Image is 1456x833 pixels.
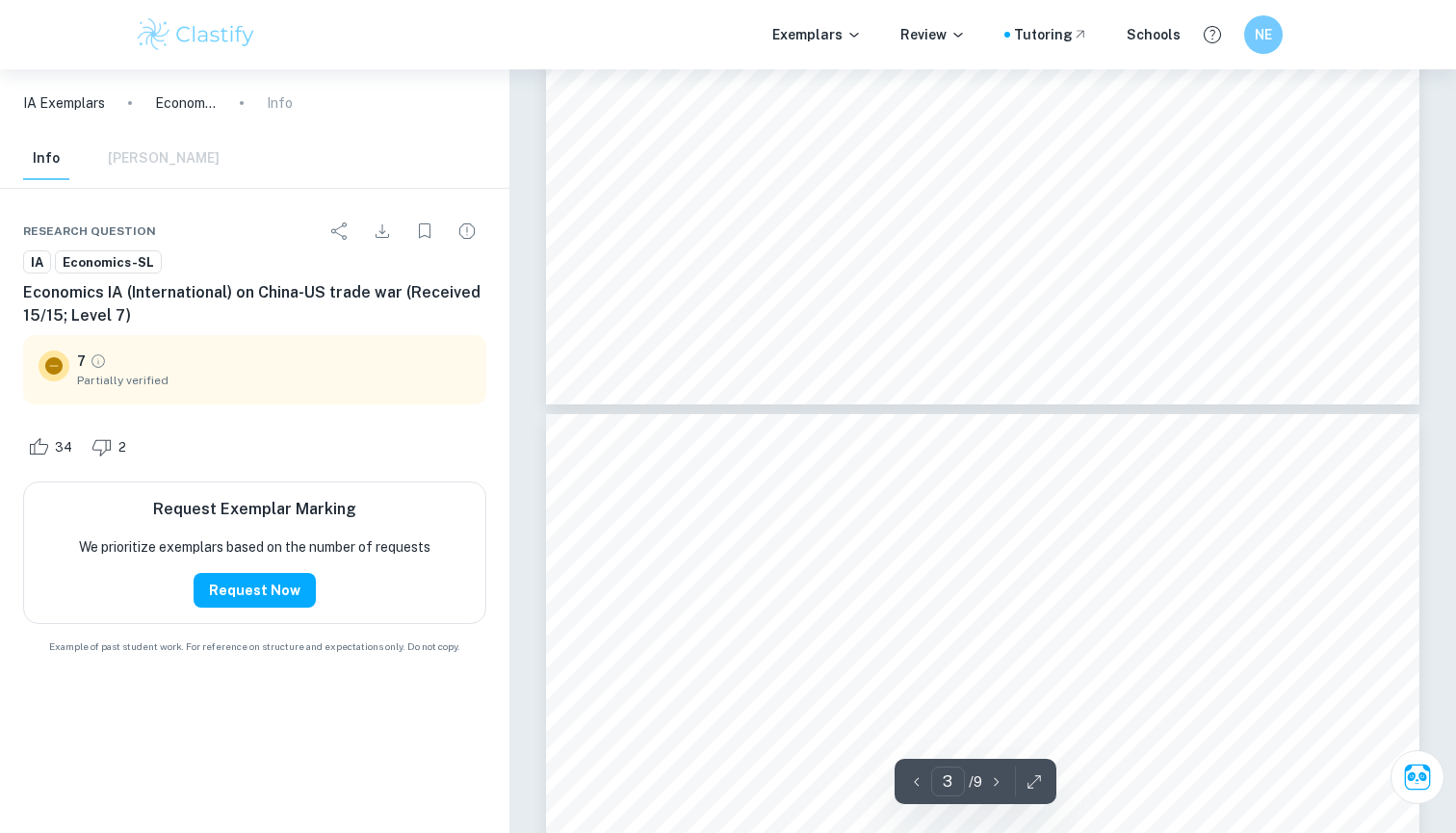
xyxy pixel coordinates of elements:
[363,212,402,250] div: Download
[194,573,316,608] button: Request Now
[23,639,486,654] span: Example of past student work. For reference on structure and expectations only. Do not copy.
[55,250,162,274] a: Economics-SL
[79,536,430,558] p: We prioritize exemplars based on the number of requests
[1253,24,1275,45] h6: NE
[772,24,862,45] p: Exemplars
[23,431,83,462] div: Like
[56,253,161,273] span: Economics-SL
[23,281,486,327] h6: Economics IA (International) on China-US trade war (Received 15/15; Level 7)
[23,222,156,240] span: Research question
[1391,750,1444,804] button: Ask Clai
[153,498,356,521] h6: Request Exemplar Marking
[24,253,50,273] span: IA
[44,438,83,457] span: 34
[77,351,86,372] p: 7
[1196,18,1229,51] button: Help and Feedback
[405,212,444,250] div: Bookmark
[23,138,69,180] button: Info
[1244,15,1283,54] button: NE
[1014,24,1088,45] a: Tutoring
[23,250,51,274] a: IA
[108,438,137,457] span: 2
[23,92,105,114] a: IA Exemplars
[135,15,257,54] img: Clastify logo
[77,372,471,389] span: Partially verified
[448,212,486,250] div: Report issue
[87,431,137,462] div: Dislike
[900,24,966,45] p: Review
[155,92,217,114] p: Economics IA (International) on China-US trade war (Received 15/15; Level 7)
[267,92,293,114] p: Info
[321,212,359,250] div: Share
[90,352,107,370] a: Grade partially verified
[1127,24,1181,45] a: Schools
[969,771,982,793] p: / 9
